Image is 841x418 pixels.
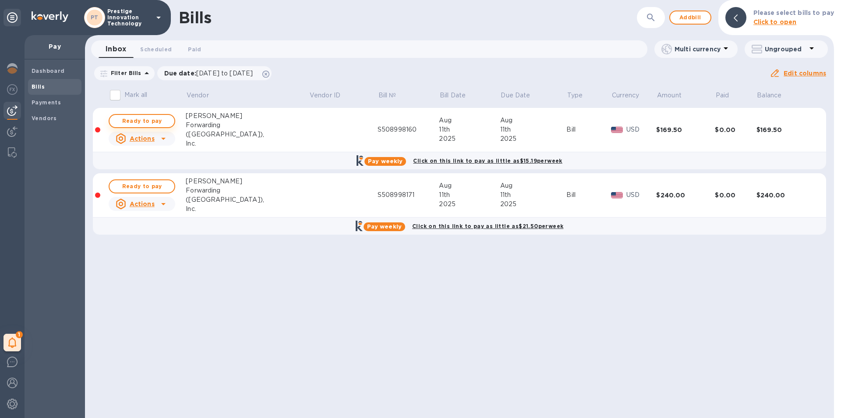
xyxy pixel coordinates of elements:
[157,66,272,80] div: Due date:[DATE] to [DATE]
[32,83,45,90] b: Bills
[715,125,756,134] div: $0.00
[412,223,563,229] b: Click on this link to pay as little as $21.50 per week
[500,116,567,125] div: Aug
[566,125,611,134] div: Bill
[107,69,141,77] p: Filter Bills
[439,116,500,125] div: Aug
[500,200,567,209] div: 2025
[378,91,396,100] p: Bill №
[657,91,682,100] p: Amount
[715,191,756,200] div: $0.00
[196,70,253,77] span: [DATE] to [DATE]
[716,91,741,100] span: Paid
[753,18,797,25] b: Click to open
[677,12,703,23] span: Add bill
[500,134,567,143] div: 2025
[32,115,57,121] b: Vendors
[130,135,155,142] u: Actions
[378,190,439,200] div: S508998171
[186,139,309,148] div: Inc.
[117,181,167,192] span: Ready to pay
[626,125,656,134] p: USD
[378,125,439,134] div: S508998160
[439,181,500,190] div: Aug
[611,192,623,198] img: USD
[756,125,815,134] div: $169.50
[656,191,715,200] div: $240.00
[500,190,567,200] div: 11th
[32,68,65,74] b: Dashboard
[32,42,78,51] p: Pay
[140,45,172,54] span: Scheduled
[186,195,309,204] div: ([GEOGRAPHIC_DATA]),
[187,91,220,100] span: Vendor
[611,127,623,133] img: USD
[413,157,562,164] b: Click on this link to pay as little as $15.19 per week
[107,8,151,27] p: Prestige Innovation Technology
[368,158,403,164] b: Pay weekly
[567,91,583,100] p: Type
[716,91,729,100] p: Paid
[7,84,18,95] img: Foreign exchange
[117,116,167,126] span: Ready to pay
[753,9,834,16] b: Please select bills to pay
[124,90,147,100] p: Mark all
[32,99,61,106] b: Payments
[657,91,693,100] span: Amount
[186,111,309,121] div: [PERSON_NAME]
[567,91,594,100] span: Type
[439,190,500,200] div: 11th
[186,121,309,130] div: Forwarding
[669,11,711,25] button: Addbill
[756,191,815,200] div: $240.00
[656,125,715,134] div: $169.50
[612,91,639,100] p: Currency
[179,8,211,27] h1: Bills
[566,190,611,200] div: Bill
[16,331,23,338] span: 1
[439,200,500,209] div: 2025
[186,186,309,195] div: Forwarding
[626,190,656,200] p: USD
[500,125,567,134] div: 11th
[757,91,793,100] span: Balance
[440,91,466,100] p: Bill Date
[186,204,309,214] div: Inc.
[109,179,175,193] button: Ready to pay
[4,9,21,26] div: Unpin categories
[501,91,530,100] p: Due Date
[106,43,126,55] span: Inbox
[440,91,477,100] span: Bill Date
[109,114,175,128] button: Ready to pay
[310,91,340,100] p: Vendor ID
[188,45,201,54] span: Paid
[378,91,408,100] span: Bill №
[675,45,721,54] p: Multi currency
[500,181,567,190] div: Aug
[784,70,826,77] u: Edit columns
[130,200,155,207] u: Actions
[501,91,541,100] span: Due Date
[765,45,806,54] p: Ungrouped
[164,69,258,78] p: Due date :
[310,91,352,100] span: Vendor ID
[439,134,500,143] div: 2025
[186,130,309,139] div: ([GEOGRAPHIC_DATA]),
[187,91,209,100] p: Vendor
[32,11,68,22] img: Logo
[757,91,781,100] p: Balance
[439,125,500,134] div: 11th
[186,177,309,186] div: [PERSON_NAME]
[367,223,402,230] b: Pay weekly
[91,14,99,21] b: PT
